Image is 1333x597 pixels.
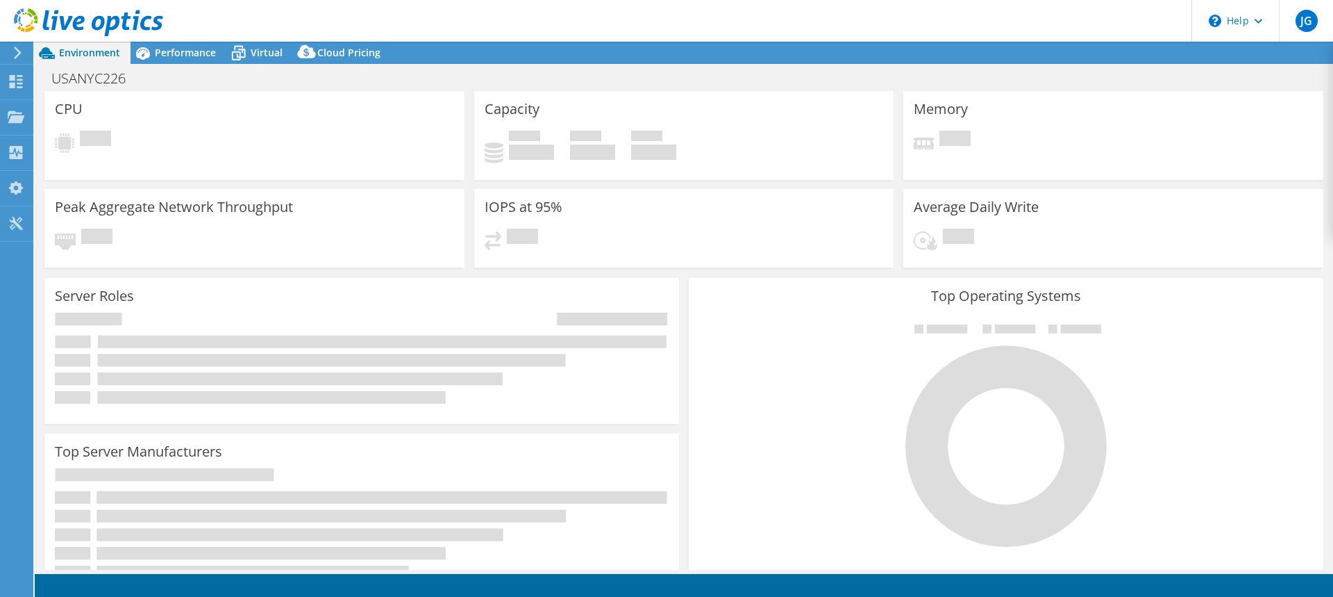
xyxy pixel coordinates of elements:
[699,288,1313,304] h3: Top Operating Systems
[1209,15,1221,27] svg: \n
[45,71,147,86] h1: USANYC226
[914,199,1039,215] h3: Average Daily Write
[570,131,601,145] span: Free
[914,101,968,117] h3: Memory
[251,46,283,59] span: Virtual
[943,229,974,247] span: Pending
[59,46,120,59] span: Environment
[509,131,540,145] span: Used
[939,131,971,149] span: Pending
[485,199,562,215] h3: IOPS at 95%
[485,101,539,117] h3: Capacity
[80,131,111,149] span: Pending
[81,229,112,247] span: Pending
[55,101,83,117] h3: CPU
[55,199,293,215] h3: Peak Aggregate Network Throughput
[55,444,222,459] h3: Top Server Manufacturers
[631,131,662,145] span: Total
[631,145,676,160] h4: 0 GiB
[570,145,615,160] h4: 0 GiB
[55,288,134,304] h3: Server Roles
[509,145,554,160] h4: 0 GiB
[155,46,216,59] span: Performance
[1296,10,1318,32] span: JG
[507,229,538,247] span: Pending
[317,46,380,59] span: Cloud Pricing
